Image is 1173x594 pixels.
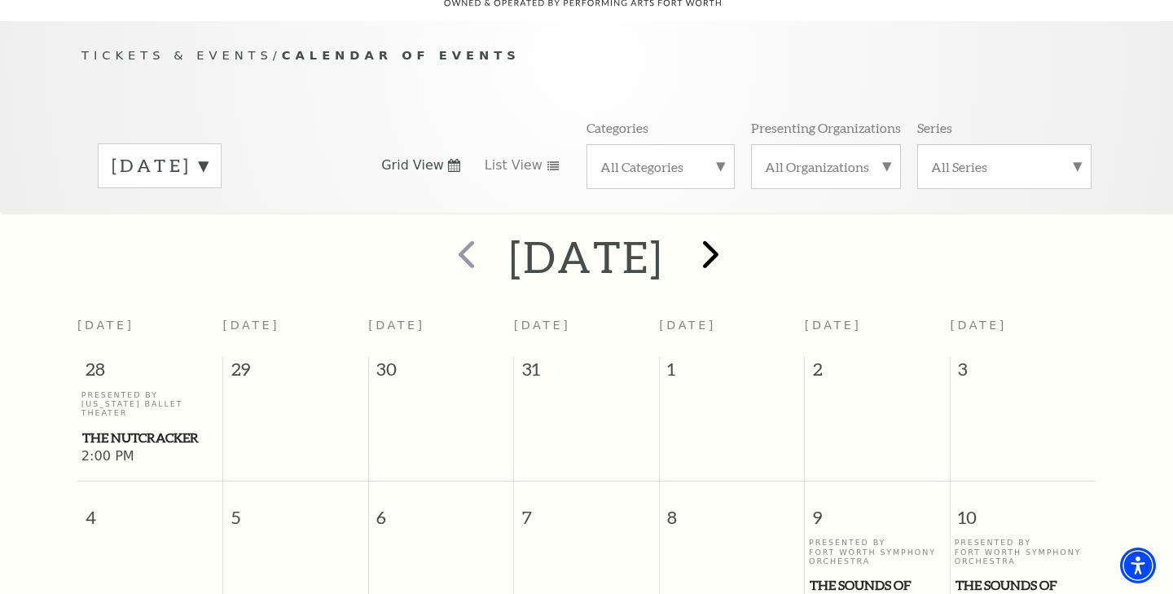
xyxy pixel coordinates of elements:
[223,319,280,332] span: [DATE]
[434,228,494,286] button: prev
[805,357,950,389] span: 2
[679,228,739,286] button: next
[514,319,571,332] span: [DATE]
[805,319,862,332] span: [DATE]
[282,48,521,62] span: Calendar of Events
[77,482,222,538] span: 4
[381,156,444,174] span: Grid View
[805,482,950,538] span: 9
[82,428,218,448] span: The Nutcracker
[369,357,514,389] span: 30
[955,538,1092,565] p: Presented By Fort Worth Symphony Orchestra
[81,390,219,418] p: Presented By [US_STATE] Ballet Theater
[81,46,1092,66] p: /
[81,428,219,448] a: The Nutcracker
[660,482,805,538] span: 8
[951,482,1096,538] span: 10
[514,357,659,389] span: 31
[77,319,134,332] span: [DATE]
[368,319,425,332] span: [DATE]
[809,538,946,565] p: Presented By Fort Worth Symphony Orchestra
[223,482,368,538] span: 5
[223,357,368,389] span: 29
[514,482,659,538] span: 7
[659,319,716,332] span: [DATE]
[917,119,952,136] p: Series
[509,231,663,283] h2: [DATE]
[951,357,1096,389] span: 3
[765,158,887,175] label: All Organizations
[1120,548,1156,583] div: Accessibility Menu
[586,119,648,136] p: Categories
[485,156,543,174] span: List View
[751,119,901,136] p: Presenting Organizations
[81,48,273,62] span: Tickets & Events
[77,357,222,389] span: 28
[950,319,1007,332] span: [DATE]
[931,158,1078,175] label: All Series
[660,357,805,389] span: 1
[112,153,208,178] label: [DATE]
[81,448,219,466] span: 2:00 PM
[600,158,721,175] label: All Categories
[369,482,514,538] span: 6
